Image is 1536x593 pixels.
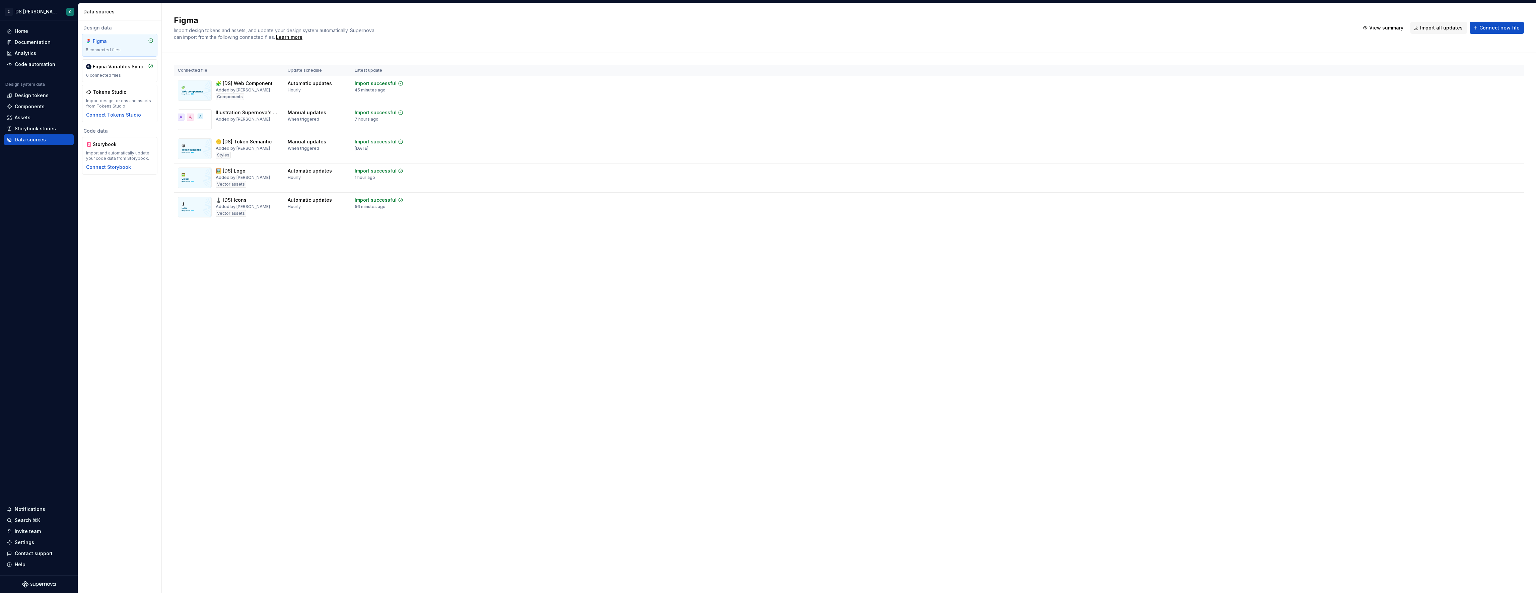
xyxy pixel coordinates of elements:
div: 45 minutes ago [355,87,386,93]
a: Figma5 connected files [82,34,157,57]
button: Contact support [4,548,74,559]
a: Home [4,26,74,37]
div: Import successful [355,109,397,116]
div: Notifications [15,506,45,513]
div: Styles [216,152,231,158]
div: 7 hours ago [355,117,378,122]
a: Invite team [4,526,74,537]
div: Import successful [355,168,397,174]
div: DS [PERSON_NAME] [15,8,58,15]
div: Data sources [83,8,159,15]
span: . [275,35,303,40]
svg: Supernova Logo [22,581,56,588]
div: Import design tokens and assets from Tokens Studio [86,98,153,109]
div: 🪙 [DS] Token Semantic [216,138,272,145]
button: Notifications [4,504,74,515]
div: Documentation [15,39,51,46]
div: Settings [15,539,34,546]
div: Design system data [5,82,45,87]
th: Latest update [351,65,420,76]
a: Learn more [276,34,302,41]
a: Storybook stories [4,123,74,134]
div: Design data [82,24,157,31]
div: Added by [PERSON_NAME] [216,117,270,122]
div: Manual updates [288,109,326,116]
a: StorybookImport and automatically update your code data from Storybook.Connect Storybook [82,137,157,175]
a: Design tokens [4,90,74,101]
span: Import all updates [1420,24,1463,31]
div: When triggered [288,146,319,151]
div: Storybook stories [15,125,56,132]
div: O [69,9,72,14]
div: Design tokens [15,92,49,99]
div: 5 connected files [86,47,153,53]
a: Documentation [4,37,74,48]
div: Contact support [15,550,53,557]
div: Hourly [288,175,301,180]
div: Automatic updates [288,197,332,203]
div: Tokens Studio [93,89,127,95]
a: Assets [4,112,74,123]
div: Added by [PERSON_NAME] [216,146,270,151]
a: Figma Variables Sync6 connected files [82,59,157,82]
div: Help [15,561,25,568]
div: Invite team [15,528,41,535]
a: Components [4,101,74,112]
div: Figma [93,38,125,45]
a: Analytics [4,48,74,59]
div: Automatic updates [288,80,332,87]
div: Vector assets [216,181,246,188]
span: Connect new file [1479,24,1520,31]
div: Vector assets [216,210,246,217]
div: 🧩 [DS] Web Component [216,80,273,87]
button: View summary [1359,22,1408,34]
div: 🖼️ [DS] Logo [216,168,246,174]
div: Hourly [288,87,301,93]
th: Connected file [174,65,284,76]
div: Added by [PERSON_NAME] [216,175,270,180]
span: Import design tokens and assets, and update your design system automatically. Supernova can impor... [174,27,376,40]
div: Home [15,28,28,35]
div: 1 hour ago [355,175,375,180]
a: Data sources [4,134,74,145]
div: 56 minutes ago [355,204,386,209]
div: Storybook [93,141,125,148]
div: C [5,8,13,16]
a: Tokens StudioImport design tokens and assets from Tokens StudioConnect Tokens Studio [82,85,157,122]
button: Help [4,559,74,570]
div: [DATE] [355,146,368,151]
div: Added by [PERSON_NAME] [216,87,270,93]
div: Components [15,103,45,110]
button: Search ⌘K [4,515,74,526]
div: Import and automatically update your code data from Storybook. [86,150,153,161]
div: Illustration Supernova's documentation [216,109,280,116]
div: Automatic updates [288,168,332,174]
button: Connect Storybook [86,164,131,171]
a: Code automation [4,59,74,70]
button: Connect Tokens Studio [86,112,141,118]
div: Import successful [355,80,397,87]
div: Search ⌘K [15,517,40,524]
h2: Figma [174,15,1351,26]
div: Hourly [288,204,301,209]
div: Data sources [15,136,46,143]
span: View summary [1369,24,1403,31]
div: When triggered [288,117,319,122]
div: Manual updates [288,138,326,145]
button: CDS [PERSON_NAME]O [1,4,76,19]
div: Analytics [15,50,36,57]
div: ♟️ [DS] Icons [216,197,247,203]
th: Update schedule [284,65,351,76]
div: Code automation [15,61,55,68]
div: Assets [15,114,30,121]
div: Code data [82,128,157,134]
div: Import successful [355,197,397,203]
button: Import all updates [1410,22,1467,34]
div: Components [216,93,244,100]
div: Figma Variables Sync [93,63,143,70]
button: Connect new file [1470,22,1524,34]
